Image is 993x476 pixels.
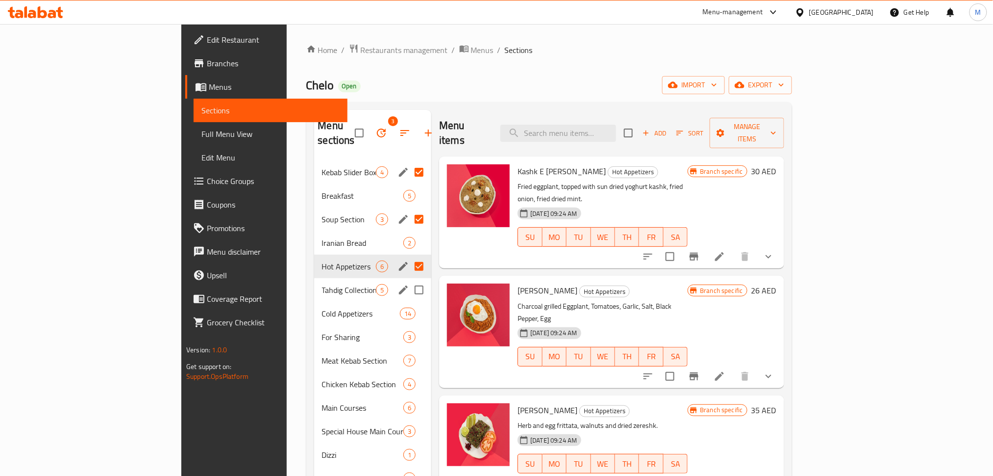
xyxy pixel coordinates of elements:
button: show more [757,245,780,268]
div: Menu-management [703,6,763,18]
span: Hot Appetizers [322,261,376,272]
span: MO [546,230,563,244]
a: Grocery Checklist [185,311,347,334]
span: WE [595,349,611,364]
a: Menus [185,75,347,99]
span: Branch specific [696,286,746,295]
span: Special House Main Courses [322,425,404,437]
div: items [403,331,416,343]
span: Branch specific [696,167,746,176]
span: [PERSON_NAME] [518,403,577,418]
span: [DATE] 09:24 AM [526,209,581,218]
button: TH [615,454,639,474]
a: Edit menu item [714,370,725,382]
svg: Show Choices [763,251,774,263]
div: Meat Kebab Section7 [314,349,432,372]
span: Get support on: [186,360,231,373]
p: Fried eggplant, topped with sun dried yoghurt kashk, fried onion, fried dried mint. [518,181,688,205]
a: Restaurants management [349,44,448,56]
button: TU [567,347,591,367]
img: Kookoo Sabzi [447,403,510,466]
span: Branch specific [696,405,746,415]
div: Cold Appetizers14 [314,302,432,325]
span: Main Courses [322,402,404,414]
div: items [403,449,416,461]
a: Edit Restaurant [185,28,347,52]
span: Version: [186,344,210,356]
button: TU [567,454,591,474]
button: import [662,76,725,94]
span: Hot Appetizers [580,405,629,417]
div: items [403,355,416,367]
button: WE [591,227,615,247]
span: Hot Appetizers [608,166,658,178]
span: Full Menu View [201,128,339,140]
span: Menus [209,81,339,93]
p: Charcoal grilled Eggplant, Tomatoes, Garlic, Salt, Black Pepper, Egg [518,300,688,325]
span: Dizzi [322,449,404,461]
span: Meat Kebab Section [322,355,404,367]
span: Upsell [207,269,339,281]
div: Main Courses6 [314,396,432,420]
button: edit [396,283,411,297]
span: TH [619,457,635,471]
span: WE [595,230,611,244]
button: TH [615,227,639,247]
li: / [452,44,455,56]
div: For Sharing [322,331,404,343]
div: Hot Appetizers [579,405,630,417]
div: Open [338,80,361,92]
button: Manage items [710,118,784,148]
span: 4 [376,168,388,177]
button: delete [733,365,757,388]
span: [DATE] 09:24 AM [526,328,581,338]
span: FR [643,230,659,244]
div: items [403,425,416,437]
span: 1 [404,450,415,460]
span: SU [522,349,538,364]
span: Select all sections [349,123,370,143]
span: SA [668,349,684,364]
button: SU [518,227,542,247]
a: Coupons [185,193,347,216]
button: SA [664,454,688,474]
span: Sort sections [393,121,417,145]
a: Choice Groups [185,169,347,193]
span: Branches [207,57,339,69]
span: 3 [404,333,415,342]
div: items [403,402,416,414]
button: show more [757,365,780,388]
span: FR [643,349,659,364]
button: sort-choices [636,365,660,388]
button: WE [591,347,615,367]
button: WE [591,454,615,474]
span: 5 [376,286,388,295]
span: import [670,79,717,91]
span: Open [338,82,361,90]
button: SU [518,347,542,367]
div: items [376,213,388,225]
span: Select section [618,123,639,143]
span: Kashk E [PERSON_NAME] [518,164,606,179]
span: Menu disclaimer [207,246,339,258]
h6: 35 AED [751,403,776,417]
span: M [975,7,981,18]
a: Full Menu View [194,122,347,146]
h2: Menu items [439,118,489,148]
span: TH [619,230,635,244]
span: [PERSON_NAME] [518,283,577,298]
span: Menus [471,44,494,56]
a: Promotions [185,216,347,240]
img: Mirza Ghasemi [447,284,510,346]
span: 14 [400,309,415,318]
span: TU [571,457,587,471]
span: SA [668,230,684,244]
span: 4 [404,380,415,389]
button: TU [567,227,591,247]
input: search [500,125,616,142]
span: Soup Section [322,213,376,225]
span: MO [546,349,563,364]
span: Edit Menu [201,152,339,163]
span: 3 [388,116,398,126]
span: Tahdig Collection [322,284,376,296]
